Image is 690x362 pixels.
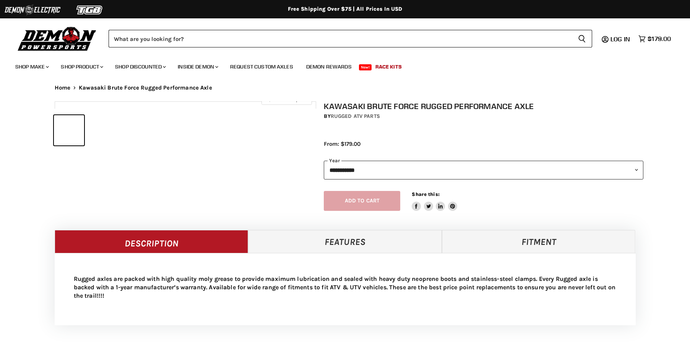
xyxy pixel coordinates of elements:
[10,56,669,75] ul: Main menu
[15,25,99,52] img: Demon Powersports
[648,35,671,42] span: $179.00
[324,101,643,111] h1: Kawasaki Brute Force Rugged Performance Axle
[109,30,592,47] form: Product
[300,59,357,75] a: Demon Rewards
[324,112,643,121] div: by
[359,64,372,70] span: New!
[86,115,117,145] button: IMAGE thumbnail
[265,96,308,102] span: Click to expand
[54,115,84,145] button: IMAGE thumbnail
[224,59,299,75] a: Request Custom Axles
[39,6,651,13] div: Free Shipping Over $75 | All Prices In USD
[79,85,212,91] span: Kawasaki Brute Force Rugged Performance Axle
[370,59,408,75] a: Race Kits
[61,3,119,17] img: TGB Logo 2
[55,59,108,75] a: Shop Product
[109,30,572,47] input: Search
[635,33,675,44] a: $179.00
[109,59,170,75] a: Shop Discounted
[412,191,457,211] aside: Share this:
[610,35,630,43] span: Log in
[442,230,636,253] a: Fitment
[10,59,54,75] a: Shop Make
[572,30,592,47] button: Search
[39,85,651,91] nav: Breadcrumbs
[172,59,223,75] a: Inside Demon
[331,113,380,119] a: Rugged ATV Parts
[248,230,442,253] a: Features
[324,161,643,179] select: year
[4,3,61,17] img: Demon Electric Logo 2
[74,275,617,300] p: Rugged axles are packed with high quality moly grease to provide maximum lubrication and sealed w...
[412,191,439,197] span: Share this:
[324,140,360,147] span: From: $179.00
[607,36,635,42] a: Log in
[55,85,71,91] a: Home
[55,230,248,253] a: Description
